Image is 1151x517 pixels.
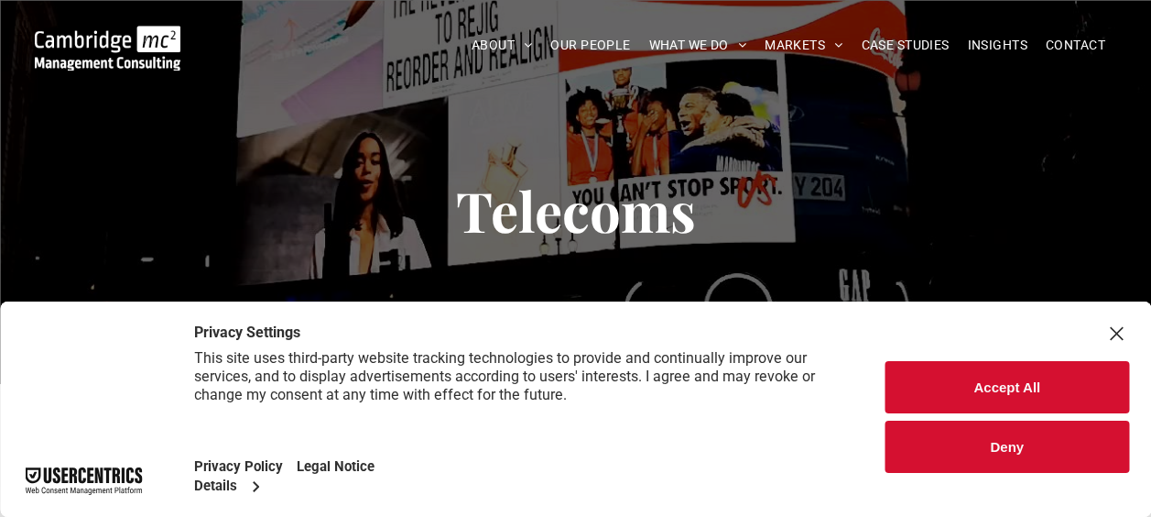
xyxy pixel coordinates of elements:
[456,173,696,247] span: Telecoms
[640,31,756,60] a: WHAT WE DO
[462,31,542,60] a: ABOUT
[852,31,959,60] a: CASE STUDIES
[541,31,639,60] a: OUR PEOPLE
[755,31,852,60] a: MARKETS
[35,26,181,71] img: Go to Homepage
[1037,31,1114,60] a: CONTACT
[959,31,1037,60] a: INSIGHTS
